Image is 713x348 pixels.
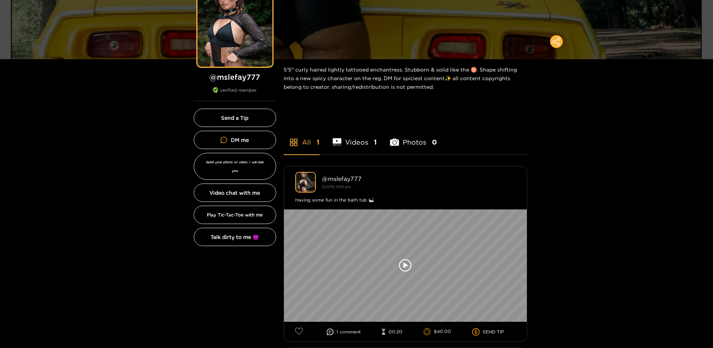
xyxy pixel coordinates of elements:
button: Talk dirty to me 😈 [194,228,276,246]
span: 1 [374,137,377,147]
small: [DATE] 21:01 pm [322,185,351,189]
span: comment [340,329,361,335]
div: 5'5" curly haired lightly tattooed enchantress. Stubborn & solid like the ♉️. Shape shifting into... [284,59,527,97]
li: $40.00 [423,328,451,336]
h1: @ mslefay777 [194,72,276,82]
div: Having some fun in the bath tub 🛀🏽 [295,196,516,204]
li: All [284,121,320,154]
li: 00:20 [382,329,402,335]
div: @ mslefay777 [322,175,516,182]
li: 1 [327,329,361,335]
button: Send a Tip [194,109,276,127]
a: DM me [194,131,276,149]
li: Photos [390,121,437,154]
span: 0 [432,137,437,147]
button: Video chat with me [194,184,276,202]
span: dollar [472,328,483,336]
img: mslefay777 [295,172,316,193]
li: Videos [333,121,377,154]
span: appstore [289,138,298,147]
li: SEND TIP [472,328,504,336]
button: Send your photo or video, I will rate you [194,153,276,180]
div: verified member [194,87,276,101]
button: Play Tic-Tac-Toe with me [194,206,276,224]
span: 1 [317,137,320,147]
